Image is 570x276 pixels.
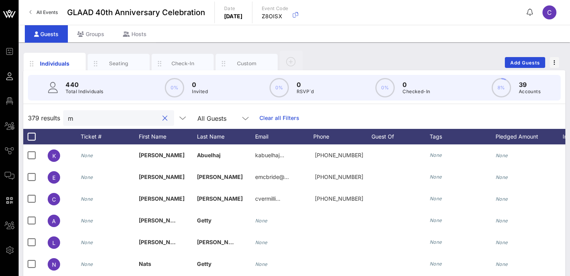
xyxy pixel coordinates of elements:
p: 0 [402,80,430,89]
span: K [52,153,56,159]
span: E [52,174,55,181]
p: 0 [297,80,314,89]
span: Getty [197,260,211,267]
p: [DATE] [224,12,243,20]
span: N [52,261,56,268]
span: [PERSON_NAME] [197,239,243,245]
p: 440 [66,80,104,89]
i: None [81,153,93,158]
span: +12097405793 [315,152,363,158]
i: None [496,153,508,158]
i: None [255,240,268,245]
span: [PERSON_NAME] [139,239,185,245]
p: cvermilli… [255,188,280,210]
span: [PERSON_NAME] [139,174,185,180]
i: None [81,174,93,180]
i: None [496,218,508,224]
div: C [542,5,556,19]
p: Total Individuals [66,88,104,95]
p: 0 [192,80,208,89]
div: First Name [139,129,197,144]
p: emcbride@… [255,166,289,188]
div: Pledged Amount [496,129,554,144]
div: All Guests [193,110,255,126]
i: None [496,240,508,245]
i: None [81,240,93,245]
span: Nats [139,260,151,267]
div: Phone [313,129,371,144]
p: RSVP`d [297,88,314,95]
span: [PERSON_NAME] [139,217,185,224]
i: None [430,152,442,158]
div: Guest Of [371,129,430,144]
span: [PERSON_NAME] [139,152,185,158]
i: None [255,261,268,267]
span: [PERSON_NAME] [139,195,185,202]
span: C [547,9,552,16]
button: clear icon [162,115,168,122]
div: Hosts [114,25,156,43]
i: None [430,174,442,180]
i: None [430,261,442,267]
p: 39 [519,80,541,89]
a: All Events [25,6,62,19]
p: Z8OISX [262,12,288,20]
span: +17405047110 [315,195,363,202]
p: Event Code [262,5,288,12]
span: C [52,196,56,203]
p: Checked-In [402,88,430,95]
p: kabuelhaj… [255,144,284,166]
div: Ticket # [81,129,139,144]
p: Date [224,5,243,12]
span: [PERSON_NAME] [197,174,243,180]
i: None [430,196,442,201]
span: GLAAD 40th Anniversary Celebration [67,7,205,18]
div: Tags [430,129,496,144]
span: All Events [36,9,58,15]
i: None [255,218,268,224]
div: Seating [102,60,136,67]
span: Getty [197,217,211,224]
i: None [496,261,508,267]
span: [PERSON_NAME] [197,195,243,202]
div: Email [255,129,313,144]
i: None [81,196,93,202]
div: Groups [68,25,114,43]
span: L [52,240,55,246]
span: +18133352554 [315,174,363,180]
span: A [52,218,56,224]
div: All Guests [197,115,226,122]
i: None [430,217,442,223]
i: None [81,218,93,224]
div: Last Name [197,129,255,144]
span: Add Guests [510,60,541,66]
a: Clear all Filters [259,114,299,122]
p: Accounts [519,88,541,95]
span: Abuelhaj [197,152,221,158]
button: Add Guests [505,57,545,68]
div: Individuals [38,59,72,68]
div: Check-In [166,60,200,67]
i: None [496,174,508,180]
p: Invited [192,88,208,95]
div: Guests [25,25,68,43]
div: Custom [230,60,264,67]
span: 379 results [28,113,60,123]
i: None [81,261,93,267]
i: None [496,196,508,202]
i: None [430,239,442,245]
